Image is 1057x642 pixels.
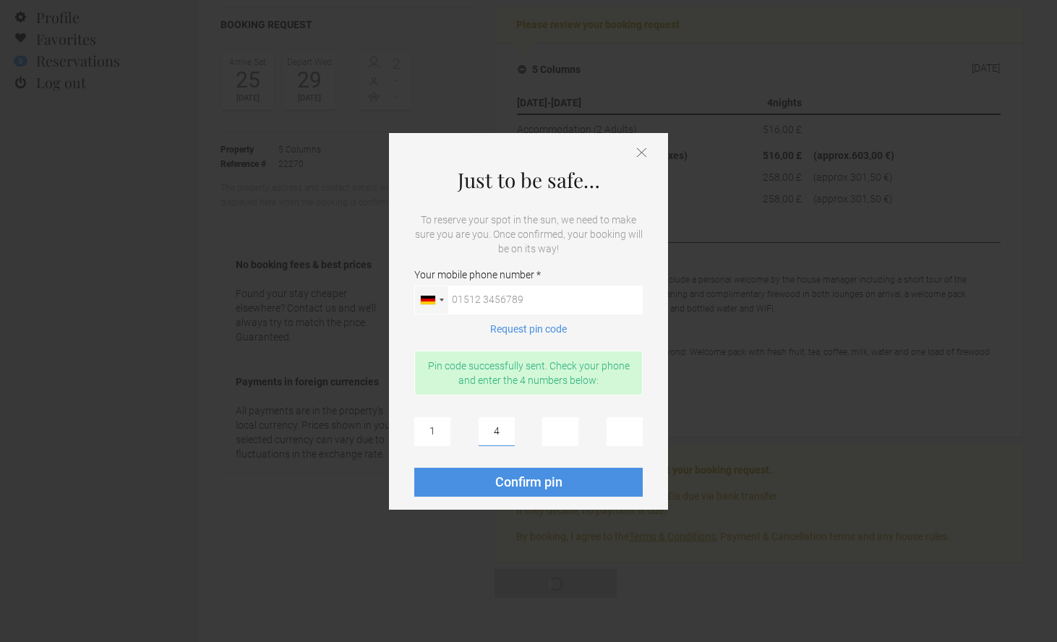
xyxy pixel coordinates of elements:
[495,474,562,489] span: Confirm pin
[414,169,643,191] h4: Just to be safe…
[637,147,646,160] button: Close
[414,267,541,282] span: Your mobile phone number
[414,351,643,395] div: Pin code successfully sent. Check your phone and enter the 4 numbers below:
[482,322,575,336] button: Request pin code
[414,468,643,497] button: Confirm pin
[414,286,643,314] input: Your mobile phone number
[414,213,643,256] p: To reserve your spot in the sun, we need to make sure you are you. Once confirmed, your booking w...
[415,286,448,314] div: Germany (Deutschland): +49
